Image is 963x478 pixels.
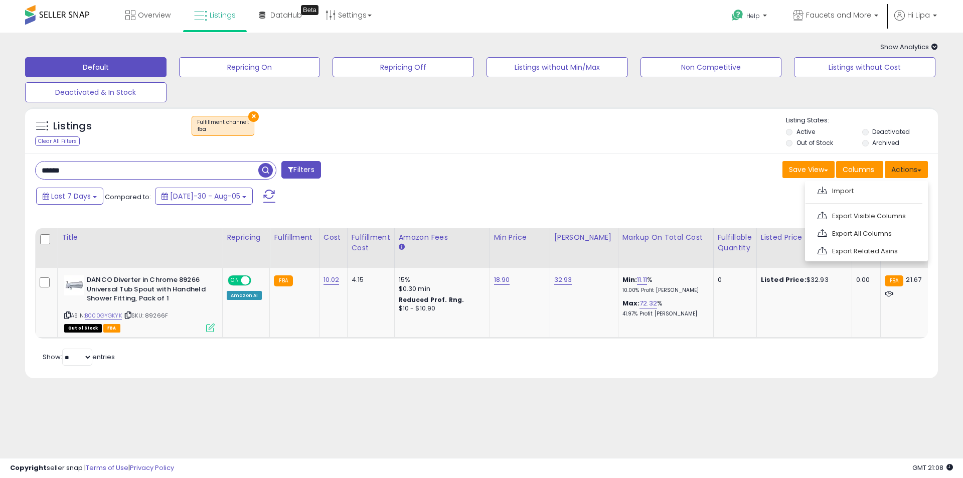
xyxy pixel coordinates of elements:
div: 15% [399,275,482,284]
button: Actions [885,161,928,178]
span: Faucets and More [806,10,871,20]
label: Out of Stock [796,138,833,147]
div: Amazon AI [227,291,262,300]
a: 18.90 [494,275,510,285]
span: Fulfillment channel : [197,118,249,133]
div: 0.00 [856,275,873,284]
i: Get Help [731,9,744,22]
label: Active [796,127,815,136]
div: Listed Price [761,232,848,243]
a: 10.02 [324,275,340,285]
a: Export Related Asins [811,243,920,259]
a: Export All Columns [811,226,920,241]
span: Last 7 Days [51,191,91,201]
div: Fulfillment [274,232,314,243]
label: Deactivated [872,127,910,136]
button: [DATE]-30 - Aug-05 [155,188,253,205]
div: Fulfillment Cost [352,232,390,253]
div: Markup on Total Cost [622,232,709,243]
button: Non Competitive [640,57,782,77]
span: Overview [138,10,171,20]
b: Reduced Prof. Rng. [399,295,464,304]
a: 72.32 [639,298,657,308]
b: Min: [622,275,637,284]
button: Repricing On [179,57,320,77]
button: Save View [782,161,835,178]
span: | SKU: 89266F [123,311,168,320]
span: DataHub [270,10,302,20]
small: Amazon Fees. [399,243,405,252]
div: Amazon Fees [399,232,486,243]
h5: Listings [53,119,92,133]
span: ON [229,276,241,285]
div: Fulfillable Quantity [718,232,752,253]
div: $10 - $10.90 [399,304,482,313]
div: % [622,299,706,317]
span: Listings [210,10,236,20]
div: Tooltip anchor [301,5,318,15]
div: Min Price [494,232,546,243]
div: Repricing [227,232,265,243]
a: 11.11 [637,275,647,285]
button: Filters [281,161,320,179]
a: Hi Lipa [894,10,937,33]
div: $0.30 min [399,284,482,293]
b: DANCO Diverter in Chrome 89266 Universal Tub Spout with Handheld Shower Fitting, Pack of 1 [87,275,209,306]
button: Repricing Off [333,57,474,77]
p: Listing States: [786,116,937,125]
p: 10.00% Profit [PERSON_NAME] [622,287,706,294]
a: B000GYGKYK [85,311,122,320]
div: % [622,275,706,294]
small: FBA [274,275,292,286]
span: FBA [103,324,120,333]
div: Cost [324,232,343,243]
div: 0 [718,275,749,284]
a: 32.93 [554,275,572,285]
th: The percentage added to the cost of goods (COGS) that forms the calculator for Min & Max prices. [618,228,713,268]
small: FBA [885,275,903,286]
a: Import [811,183,920,199]
div: Title [62,232,218,243]
a: Export Visible Columns [811,208,920,224]
div: Clear All Filters [35,136,80,146]
span: Compared to: [105,192,151,202]
span: Help [746,12,760,20]
button: Listings without Min/Max [487,57,628,77]
button: × [248,111,259,122]
div: [PERSON_NAME] [554,232,614,243]
button: Listings without Cost [794,57,935,77]
span: Hi Lipa [907,10,930,20]
p: 41.97% Profit [PERSON_NAME] [622,310,706,317]
button: Deactivated & In Stock [25,82,167,102]
span: Show: entries [43,352,115,362]
span: Show Analytics [880,42,938,52]
b: Max: [622,298,640,308]
div: ASIN: [64,275,215,331]
span: OFF [250,276,266,285]
span: Columns [843,165,874,175]
button: Last 7 Days [36,188,103,205]
b: Listed Price: [761,275,807,284]
div: 4.15 [352,275,387,284]
img: 315yjsgFcPL._SL40_.jpg [64,275,84,295]
label: Archived [872,138,899,147]
span: 21.67 [906,275,921,284]
div: fba [197,126,249,133]
span: All listings that are currently out of stock and unavailable for purchase on Amazon [64,324,102,333]
button: Columns [836,161,883,178]
a: Help [724,2,777,33]
div: $32.93 [761,275,844,284]
span: [DATE]-30 - Aug-05 [170,191,240,201]
button: Default [25,57,167,77]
